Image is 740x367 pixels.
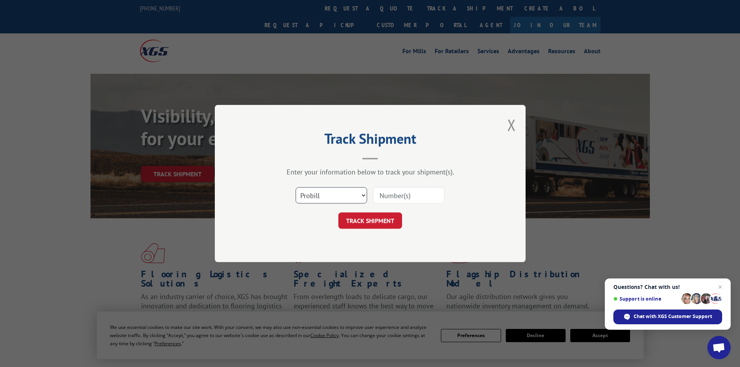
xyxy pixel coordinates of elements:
[613,310,722,324] div: Chat with XGS Customer Support
[634,313,712,320] span: Chat with XGS Customer Support
[716,282,725,292] span: Close chat
[507,115,516,135] button: Close modal
[373,187,444,204] input: Number(s)
[254,133,487,148] h2: Track Shipment
[338,212,402,229] button: TRACK SHIPMENT
[613,296,679,302] span: Support is online
[707,336,731,359] div: Open chat
[613,284,722,290] span: Questions? Chat with us!
[254,167,487,176] div: Enter your information below to track your shipment(s).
